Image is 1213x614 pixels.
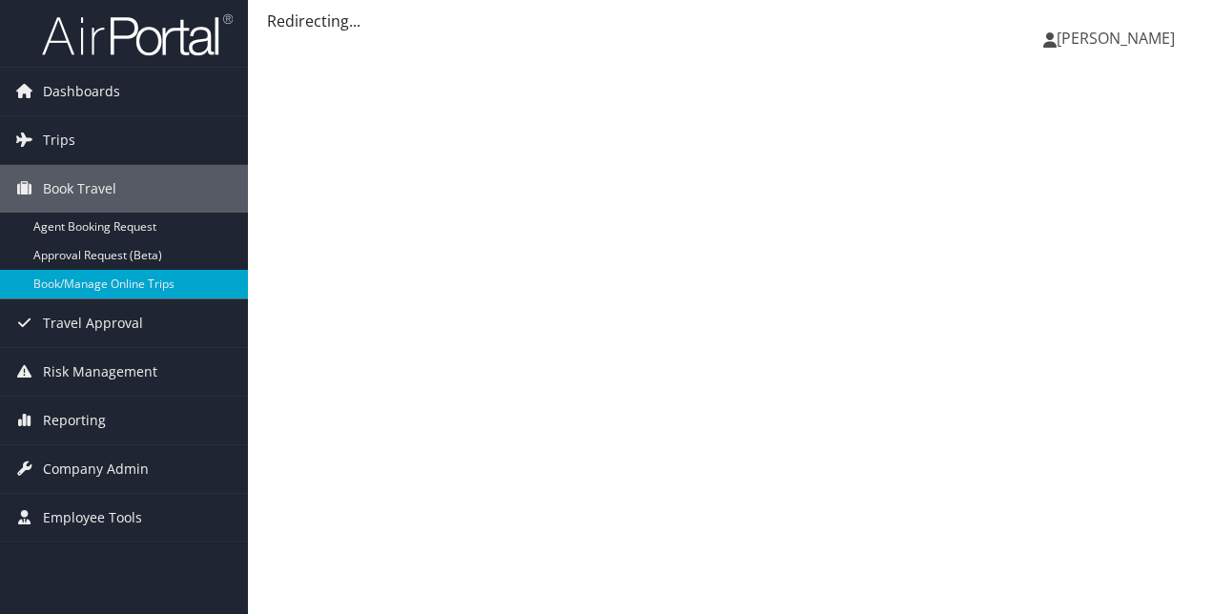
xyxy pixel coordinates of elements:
[1057,28,1175,49] span: [PERSON_NAME]
[43,165,116,213] span: Book Travel
[1043,10,1194,67] a: [PERSON_NAME]
[43,397,106,444] span: Reporting
[43,68,120,115] span: Dashboards
[43,299,143,347] span: Travel Approval
[43,494,142,542] span: Employee Tools
[42,12,233,57] img: airportal-logo.png
[267,10,1194,32] div: Redirecting...
[43,445,149,493] span: Company Admin
[43,348,157,396] span: Risk Management
[43,116,75,164] span: Trips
